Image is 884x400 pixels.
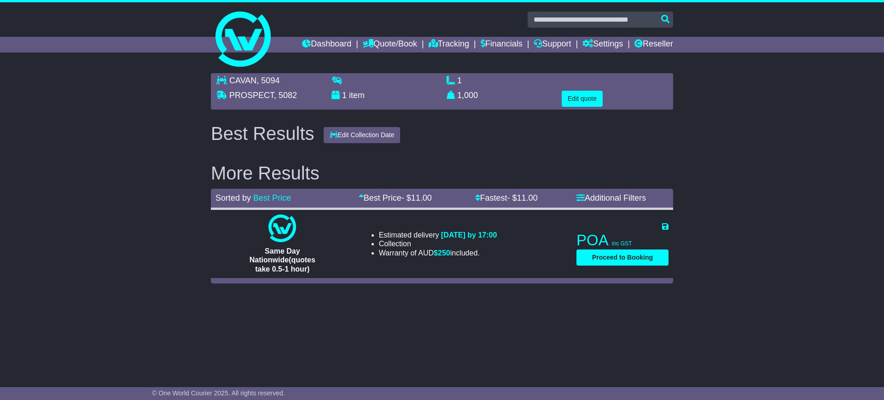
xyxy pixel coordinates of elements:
span: PROSPECT [229,91,274,100]
a: Best Price- $11.00 [359,193,432,203]
a: Best Price [253,193,291,203]
span: 1 [342,91,347,100]
a: Reseller [634,37,673,52]
li: Warranty of AUD included. [379,249,497,257]
a: Financials [481,37,523,52]
span: 1 [457,76,462,85]
img: One World Courier: Same Day Nationwide(quotes take 0.5-1 hour) [268,214,296,242]
span: Same Day Nationwide(quotes take 0.5-1 hour) [250,247,315,272]
span: $ [434,249,450,257]
span: - $ [507,193,538,203]
a: Additional Filters [576,193,646,203]
span: CAVAN [229,76,256,85]
span: © One World Courier 2025. All rights reserved. [152,389,285,397]
li: Collection [379,239,497,248]
button: Edit quote [562,91,603,107]
span: inc GST [612,240,632,247]
a: Support [534,37,571,52]
a: Fastest- $11.00 [475,193,538,203]
div: Best Results [206,123,319,144]
a: Tracking [429,37,469,52]
span: item [349,91,365,100]
span: [DATE] by 17:00 [441,231,497,239]
a: Dashboard [302,37,351,52]
li: Estimated delivery [379,231,497,239]
span: 11.00 [517,193,538,203]
span: 1,000 [457,91,478,100]
span: , 5094 [256,76,279,85]
span: Sorted by [215,193,251,203]
a: Quote/Book [363,37,417,52]
span: , 5082 [274,91,297,100]
span: 250 [438,249,450,257]
span: - $ [401,193,432,203]
button: Edit Collection Date [324,127,401,143]
span: 11.00 [411,193,432,203]
p: POA [576,231,669,249]
h2: More Results [211,163,673,183]
button: Proceed to Booking [576,249,669,266]
a: Settings [582,37,623,52]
